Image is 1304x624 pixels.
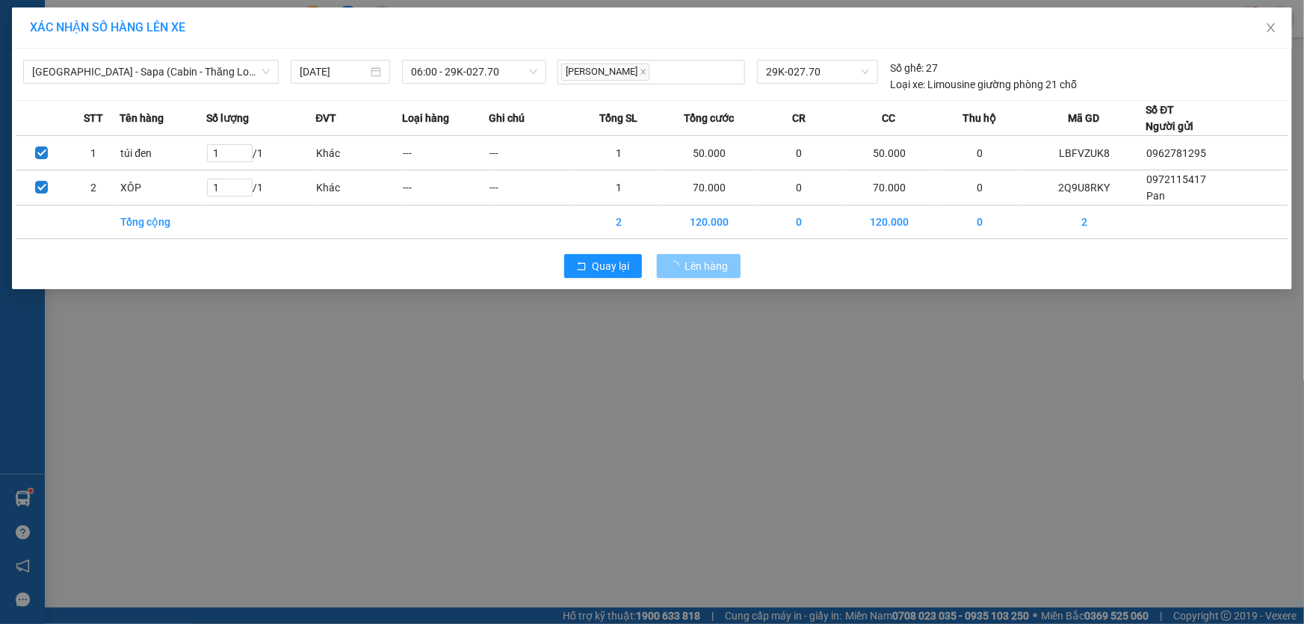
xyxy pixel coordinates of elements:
[1147,147,1207,159] span: 0962781295
[240,153,249,162] span: down
[662,170,755,206] td: 70.000
[315,136,402,170] td: Khác
[792,110,806,126] span: CR
[206,110,249,126] span: Số lượng
[68,170,120,206] td: 2
[489,136,575,170] td: ---
[1069,110,1100,126] span: Mã GD
[235,179,252,188] span: Increase Value
[206,170,315,206] td: / 1
[766,61,869,83] span: 29K-027.70
[8,12,83,87] img: logo.jpg
[315,170,402,206] td: Khác
[411,61,537,83] span: 06:00 - 29K-027.70
[90,35,182,60] b: Sao Việt
[669,261,685,271] span: loading
[575,206,662,239] td: 2
[235,145,252,153] span: Increase Value
[1023,136,1146,170] td: LBFVZUK8
[1265,22,1277,34] span: close
[300,64,368,80] input: 12/08/2025
[564,254,642,278] button: rollbackQuay lại
[576,261,587,273] span: rollback
[936,206,1023,239] td: 0
[756,136,843,170] td: 0
[684,110,734,126] span: Tổng cước
[240,180,249,189] span: up
[962,110,996,126] span: Thu hộ
[685,258,729,274] span: Lên hàng
[890,76,925,93] span: Loại xe:
[402,136,489,170] td: ---
[883,110,896,126] span: CC
[1146,102,1194,135] div: Số ĐT Người gửi
[1147,190,1166,202] span: Pan
[120,110,164,126] span: Tên hàng
[593,258,630,274] span: Quay lại
[235,153,252,161] span: Decrease Value
[1250,7,1292,49] button: Close
[240,188,249,197] span: down
[30,20,185,34] span: XÁC NHẬN SỐ HÀNG LÊN XE
[120,206,206,239] td: Tổng cộng
[843,206,936,239] td: 120.000
[240,145,249,154] span: up
[120,136,206,170] td: túi đen
[756,170,843,206] td: 0
[843,136,936,170] td: 50.000
[206,136,315,170] td: / 1
[756,206,843,239] td: 0
[402,110,449,126] span: Loại hàng
[890,60,924,76] span: Số ghế:
[640,68,647,75] span: close
[890,60,938,76] div: 27
[561,64,649,81] span: [PERSON_NAME]
[489,110,525,126] span: Ghi chú
[8,87,120,111] h2: 2Q9U8RKY
[78,87,361,181] h2: VP Nhận: VP Sapa
[662,206,755,239] td: 120.000
[1023,206,1146,239] td: 2
[662,136,755,170] td: 50.000
[1023,170,1146,206] td: 2Q9U8RKY
[489,170,575,206] td: ---
[657,254,741,278] button: Lên hàng
[315,110,336,126] span: ĐVT
[936,170,1023,206] td: 0
[936,136,1023,170] td: 0
[575,170,662,206] td: 1
[575,136,662,170] td: 1
[84,110,103,126] span: STT
[68,136,120,170] td: 1
[200,12,361,37] b: [DOMAIN_NAME]
[843,170,936,206] td: 70.000
[402,170,489,206] td: ---
[599,110,637,126] span: Tổng SL
[120,170,206,206] td: XÔP
[890,76,1077,93] div: Limousine giường phòng 21 chỗ
[32,61,270,83] span: Hà Nội - Sapa (Cabin - Thăng Long)
[235,188,252,196] span: Decrease Value
[1147,173,1207,185] span: 0972115417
